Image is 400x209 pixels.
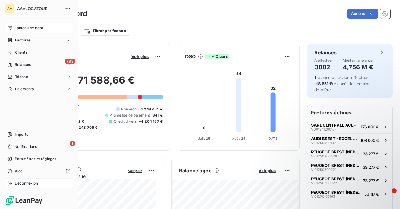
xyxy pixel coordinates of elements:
span: Paramètres et réglages [15,156,56,162]
h2: 4 271 588,66 € [35,74,163,92]
div: AA [5,4,15,13]
span: Factures [15,38,31,43]
span: Aide [15,168,23,174]
span: +99 [65,59,75,64]
span: VI01250100165 [311,195,335,198]
button: Voir plus [126,168,144,173]
span: AAALOCATOUR [17,6,61,11]
button: Actions [347,9,378,19]
span: 1 [314,75,316,80]
span: -12 jours [205,54,229,59]
span: PEUGEOT BREST (NEDELEC) [311,150,360,154]
h4: 4,756 M € [343,62,374,72]
tspan: Août 25 [232,136,245,141]
span: 1 [392,188,397,193]
span: Chiffre d'affaires mensuel [35,173,124,179]
span: Voir plus [259,168,276,173]
span: Non-échu [121,106,139,112]
span: VI01250900107 [311,141,336,145]
span: 8 651 € [318,81,332,86]
h6: Factures échues [307,105,392,120]
h6: Balance âgée [179,167,212,174]
span: Voir plus [128,169,142,173]
span: 376 800 € [360,124,379,129]
span: SARL CENTRALE ACEF [311,123,356,128]
span: Paiements [15,86,34,92]
button: AUDI BREST - EXCEL AUTOVI01250900107108 000 € [307,133,392,147]
span: Clients [15,50,27,55]
span: Montant à relancer [343,59,374,62]
span: Tâches [15,74,28,80]
button: Voir plus [257,168,277,173]
span: -4 264 187 € [139,119,163,124]
button: PEUGEOT BREST (NEDELEC)VI0125010016533 117 € [307,187,392,200]
iframe: Intercom notifications message [278,150,400,193]
span: VD01241200164 [311,128,337,131]
h4: 3002 [314,62,333,72]
span: 108 000 € [361,138,379,143]
span: Promesse de paiement [109,113,150,118]
span: Relances [15,62,31,67]
span: À effectuer [314,59,333,62]
span: AUDI BREST - EXCEL AUTO [311,136,358,141]
a: Aide [5,166,73,176]
span: Crédit divers [114,119,137,124]
img: Logo LeanPay [5,196,43,205]
span: Notifications [14,144,37,150]
tspan: Juil. 25 [198,136,210,141]
tspan: [DATE] [267,136,279,141]
button: SARL CENTRALE ACEFVD01241200164376 800 € [307,120,392,133]
h6: DSO [185,53,196,60]
button: Filtrer par facture [80,26,130,36]
iframe: Intercom live chat [379,188,394,203]
h6: Relances [314,49,337,56]
span: 341 € [152,113,163,118]
span: Imports [15,132,28,137]
span: 1 244 475 € [141,106,163,112]
button: PEUGEOT BREST (NEDELEC)VI0125030002033 277 € [307,147,392,160]
button: Voir plus [130,54,150,59]
span: 33 117 € [364,192,379,196]
span: 1 [70,141,75,146]
span: Tableau de bord [15,25,43,31]
span: Voir plus [131,54,149,59]
span: Déconnexion [15,181,38,186]
span: relance ou action effectuée et relancés la semaine dernière. [314,75,371,92]
span: -243 709 € [77,125,98,130]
